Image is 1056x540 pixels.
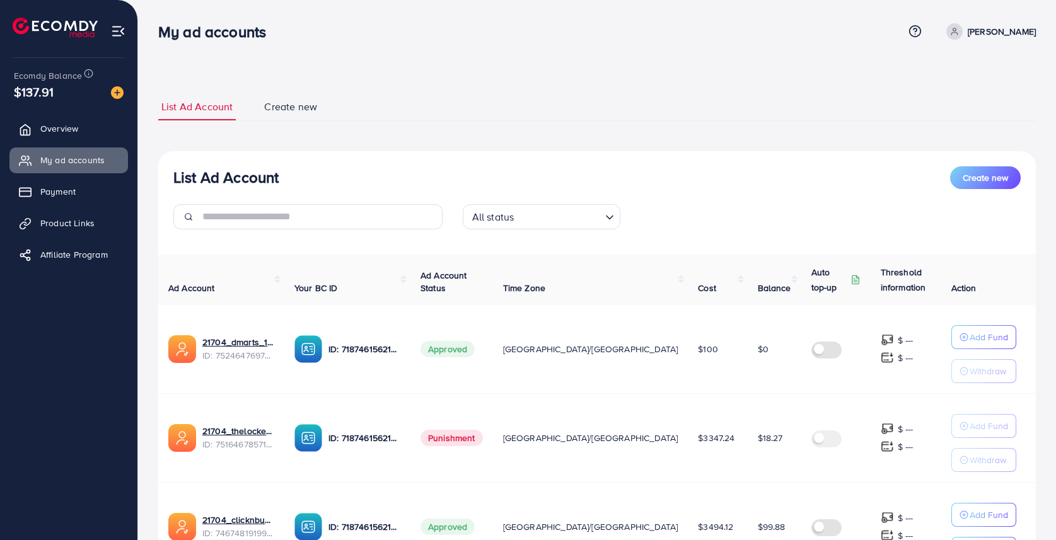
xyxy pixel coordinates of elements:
span: ID: 7516467857187029008 [202,438,274,451]
span: My ad accounts [40,154,105,166]
span: $100 [698,343,718,355]
span: Punishment [421,430,483,446]
a: Payment [9,179,128,204]
span: Your BC ID [294,282,338,294]
div: Search for option [463,204,620,229]
p: Withdraw [970,364,1006,379]
img: ic-ba-acc.ded83a64.svg [294,335,322,363]
img: menu [111,24,125,38]
span: Ecomdy Balance [14,69,82,82]
span: Product Links [40,217,95,229]
span: List Ad Account [161,100,233,114]
span: Approved [421,519,475,535]
img: ic-ba-acc.ded83a64.svg [294,424,322,452]
a: Product Links [9,210,128,236]
p: [PERSON_NAME] [968,24,1036,39]
span: [GEOGRAPHIC_DATA]/[GEOGRAPHIC_DATA] [503,343,678,355]
span: $99.88 [758,520,786,533]
a: Overview [9,116,128,141]
p: ID: 7187461562175750146 [328,519,400,534]
span: [GEOGRAPHIC_DATA]/[GEOGRAPHIC_DATA] [503,520,678,533]
p: Withdraw [970,452,1006,468]
span: Balance [758,282,791,294]
span: $3347.24 [698,432,734,444]
button: Create new [950,166,1021,189]
span: All status [470,208,517,226]
p: $ --- [898,350,914,365]
a: 21704_thelocketlab_1750064069407 [202,425,274,437]
input: Search for option [518,205,600,226]
button: Add Fund [951,503,1016,527]
img: ic-ads-acc.e4c84228.svg [168,424,196,452]
span: Time Zone [503,282,545,294]
img: top-up amount [881,333,894,347]
span: $0 [758,343,769,355]
img: logo [13,18,98,37]
p: Add Fund [970,418,1008,434]
span: [GEOGRAPHIC_DATA]/[GEOGRAPHIC_DATA] [503,432,678,444]
h3: List Ad Account [173,168,279,187]
p: Add Fund [970,507,1008,522]
span: Approved [421,341,475,357]
span: Cost [698,282,716,294]
span: $18.27 [758,432,783,444]
button: Add Fund [951,325,1016,349]
span: Affiliate Program [40,248,108,261]
button: Add Fund [951,414,1016,438]
p: $ --- [898,422,914,437]
span: Ad Account Status [421,269,467,294]
p: ID: 7187461562175750146 [328,342,400,357]
iframe: Chat [1002,483,1047,531]
a: 21704_clicknbuypk_1738658630816 [202,514,274,526]
img: top-up amount [881,440,894,453]
p: ID: 7187461562175750146 [328,430,400,445]
span: Create new [963,171,1008,184]
img: top-up amount [881,422,894,435]
a: 21704_dmarts_1751968678379 [202,336,274,348]
p: Threshold information [881,265,943,295]
div: <span class='underline'>21704_clicknbuypk_1738658630816</span></br>7467481919945572369 [202,514,274,539]
p: $ --- [898,333,914,348]
div: <span class='underline'>21704_thelocketlab_1750064069407</span></br>7516467857187029008 [202,425,274,451]
button: Withdraw [951,448,1016,472]
span: Create new [264,100,317,114]
a: Affiliate Program [9,242,128,267]
div: <span class='underline'>21704_dmarts_1751968678379</span></br>7524647697966678024 [202,336,274,362]
span: ID: 7467481919945572369 [202,527,274,539]
span: $3494.12 [698,520,733,533]
button: Withdraw [951,359,1016,383]
span: Overview [40,122,78,135]
span: Action [951,282,977,294]
img: ic-ads-acc.e4c84228.svg [168,335,196,363]
a: [PERSON_NAME] [941,23,1036,40]
p: Add Fund [970,330,1008,345]
span: Ad Account [168,282,215,294]
p: $ --- [898,439,914,454]
span: ID: 7524647697966678024 [202,349,274,362]
span: $137.91 [14,83,54,101]
img: top-up amount [881,351,894,364]
p: Auto top-up [811,265,848,295]
img: top-up amount [881,511,894,524]
h3: My ad accounts [158,23,276,41]
span: Payment [40,185,76,198]
img: image [111,86,124,99]
p: $ --- [898,510,914,526]
a: My ad accounts [9,147,128,173]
